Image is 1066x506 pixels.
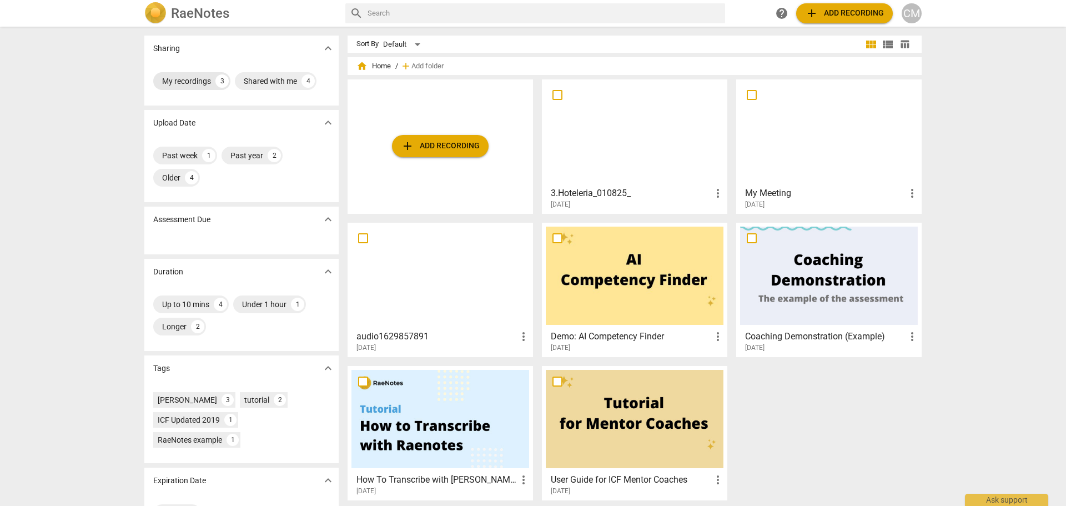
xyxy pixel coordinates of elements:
[244,394,269,405] div: tutorial
[864,38,878,51] span: view_module
[301,74,315,88] div: 4
[551,473,711,487] h3: User Guide for ICF Mentor Coaches
[320,114,336,131] button: Show more
[153,475,206,487] p: Expiration Date
[320,263,336,280] button: Show more
[546,370,723,495] a: User Guide for ICF Mentor Coaches[DATE]
[711,187,725,200] span: more_vert
[711,473,725,487] span: more_vert
[551,487,570,496] span: [DATE]
[805,7,818,20] span: add
[745,330,906,343] h3: Coaching Demonstration (Example)
[321,265,335,278] span: expand_more
[227,434,239,446] div: 1
[351,370,529,495] a: How To Transcribe with [PERSON_NAME][DATE]
[230,150,263,161] div: Past year
[162,321,187,332] div: Longer
[356,343,376,353] span: [DATE]
[879,36,896,53] button: List view
[351,227,529,352] a: audio1629857891[DATE]
[224,414,237,426] div: 1
[144,2,336,24] a: LogoRaeNotes
[546,83,723,209] a: 3.Hoteleria_010825_[DATE]
[551,330,711,343] h3: Demo: AI Competency Finder
[356,330,517,343] h3: audio1629857891
[902,3,922,23] button: CM
[321,42,335,55] span: expand_more
[153,43,180,54] p: Sharing
[202,149,215,162] div: 1
[158,394,217,405] div: [PERSON_NAME]
[906,330,919,343] span: more_vert
[274,394,286,406] div: 2
[745,343,765,353] span: [DATE]
[400,61,411,72] span: add
[215,74,229,88] div: 3
[320,40,336,57] button: Show more
[214,298,227,311] div: 4
[745,200,765,209] span: [DATE]
[881,38,894,51] span: view_list
[162,76,211,87] div: My recordings
[356,61,391,72] span: Home
[740,227,918,352] a: Coaching Demonstration (Example)[DATE]
[242,299,286,310] div: Under 1 hour
[191,320,204,333] div: 2
[401,139,480,153] span: Add recording
[185,171,198,184] div: 4
[517,330,530,343] span: more_vert
[899,39,910,49] span: table_chart
[772,3,792,23] a: Help
[153,117,195,129] p: Upload Date
[965,494,1048,506] div: Ask support
[320,472,336,489] button: Show more
[171,6,229,21] h2: RaeNotes
[411,62,444,71] span: Add folder
[162,150,198,161] div: Past week
[321,116,335,129] span: expand_more
[896,36,913,53] button: Table view
[321,362,335,375] span: expand_more
[153,266,183,278] p: Duration
[775,7,788,20] span: help
[153,214,210,226] p: Assessment Due
[383,36,424,53] div: Default
[796,3,893,23] button: Upload
[244,76,297,87] div: Shared with me
[320,360,336,377] button: Show more
[546,227,723,352] a: Demo: AI Competency Finder[DATE]
[162,172,180,183] div: Older
[158,414,220,425] div: ICF Updated 2019
[356,487,376,496] span: [DATE]
[356,61,368,72] span: home
[392,135,489,157] button: Upload
[356,473,517,487] h3: How To Transcribe with RaeNotes
[551,200,570,209] span: [DATE]
[863,36,879,53] button: Tile view
[222,394,234,406] div: 3
[153,363,170,374] p: Tags
[321,213,335,226] span: expand_more
[805,7,884,20] span: Add recording
[356,40,379,48] div: Sort By
[321,474,335,487] span: expand_more
[158,434,222,445] div: RaeNotes example
[551,187,711,200] h3: 3.Hoteleria_010825_
[906,187,919,200] span: more_vert
[350,7,363,20] span: search
[320,211,336,228] button: Show more
[551,343,570,353] span: [DATE]
[745,187,906,200] h3: My Meeting
[368,4,721,22] input: Search
[740,83,918,209] a: My Meeting[DATE]
[144,2,167,24] img: Logo
[395,62,398,71] span: /
[517,473,530,487] span: more_vert
[291,298,304,311] div: 1
[401,139,414,153] span: add
[711,330,725,343] span: more_vert
[162,299,209,310] div: Up to 10 mins
[268,149,281,162] div: 2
